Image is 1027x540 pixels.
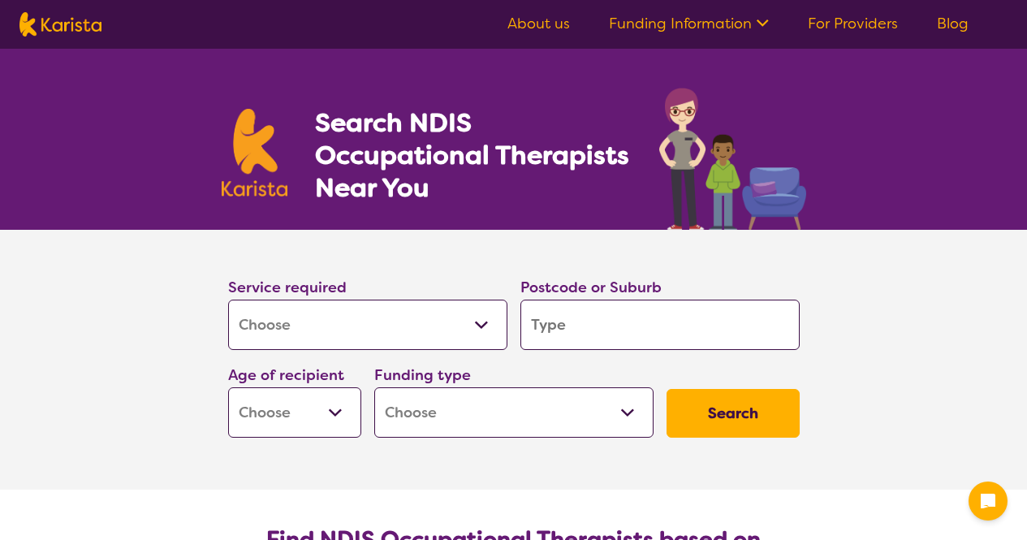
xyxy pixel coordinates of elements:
[315,106,631,204] h1: Search NDIS Occupational Therapists Near You
[659,88,806,230] img: occupational-therapy
[228,278,347,297] label: Service required
[520,278,662,297] label: Postcode or Suburb
[808,14,898,33] a: For Providers
[520,300,800,350] input: Type
[507,14,570,33] a: About us
[937,14,969,33] a: Blog
[667,389,800,438] button: Search
[222,109,288,197] img: Karista logo
[19,12,101,37] img: Karista logo
[374,365,471,385] label: Funding type
[609,14,769,33] a: Funding Information
[228,365,344,385] label: Age of recipient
